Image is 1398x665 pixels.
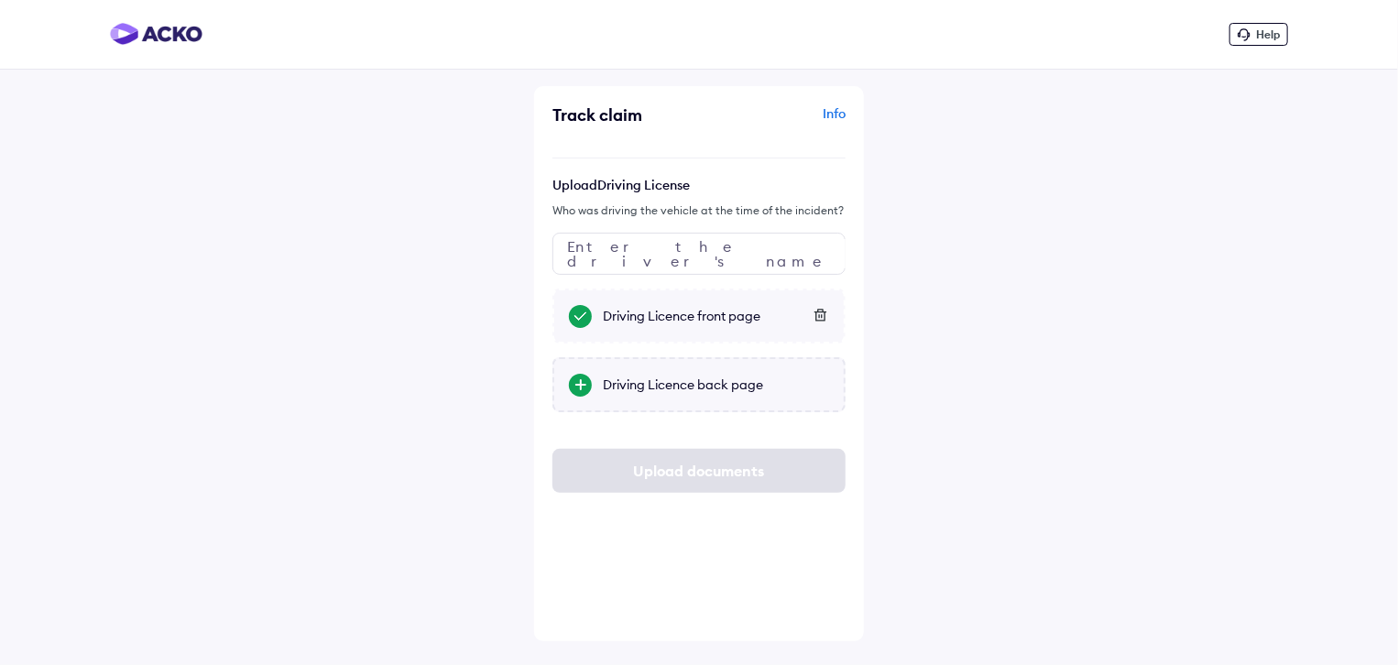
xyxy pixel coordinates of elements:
img: horizontal-gradient.png [110,23,202,45]
div: Driving Licence front page [603,307,829,325]
div: Who was driving the vehicle at the time of the incident? [552,202,846,219]
span: Help [1256,27,1280,41]
p: Upload Driving License [552,177,846,193]
div: Info [704,104,846,139]
div: Driving Licence back page [603,376,829,394]
div: Track claim [552,104,694,125]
